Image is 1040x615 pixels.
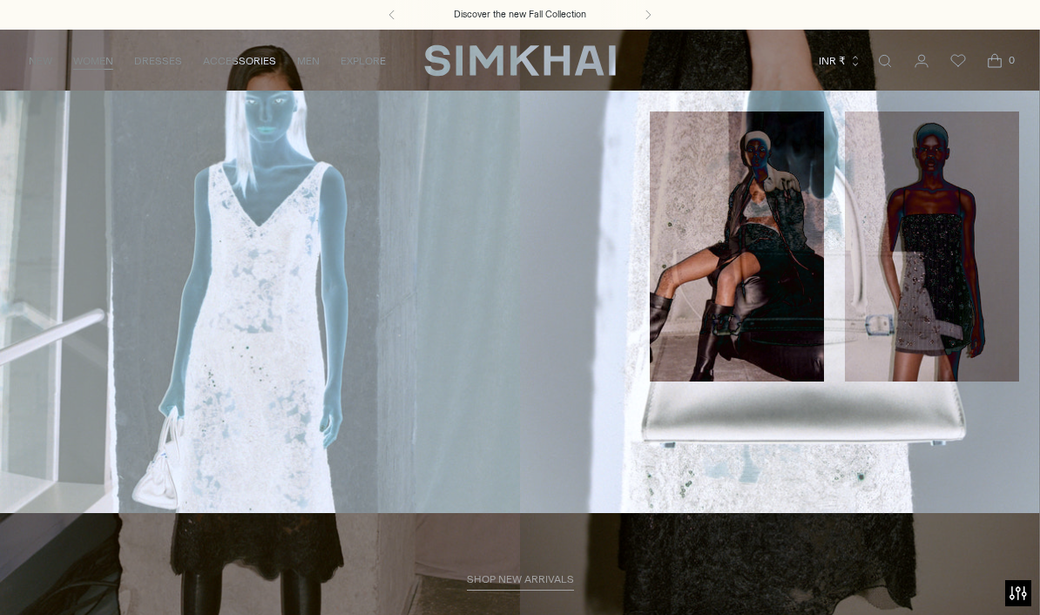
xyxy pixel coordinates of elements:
a: ACCESSORIES [203,42,276,80]
a: NEW [29,42,52,80]
span: 0 [1003,52,1019,68]
a: MEN [297,42,320,80]
a: DRESSES [134,42,182,80]
a: Open cart modal [977,44,1012,78]
a: SIMKHAI [424,44,616,78]
a: Go to the account page [904,44,939,78]
button: INR ₹ [819,42,861,80]
a: EXPLORE [341,42,386,80]
a: Open search modal [868,44,902,78]
a: Discover the new Fall Collection [454,8,586,22]
a: Wishlist [941,44,976,78]
a: WOMEN [73,42,113,80]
